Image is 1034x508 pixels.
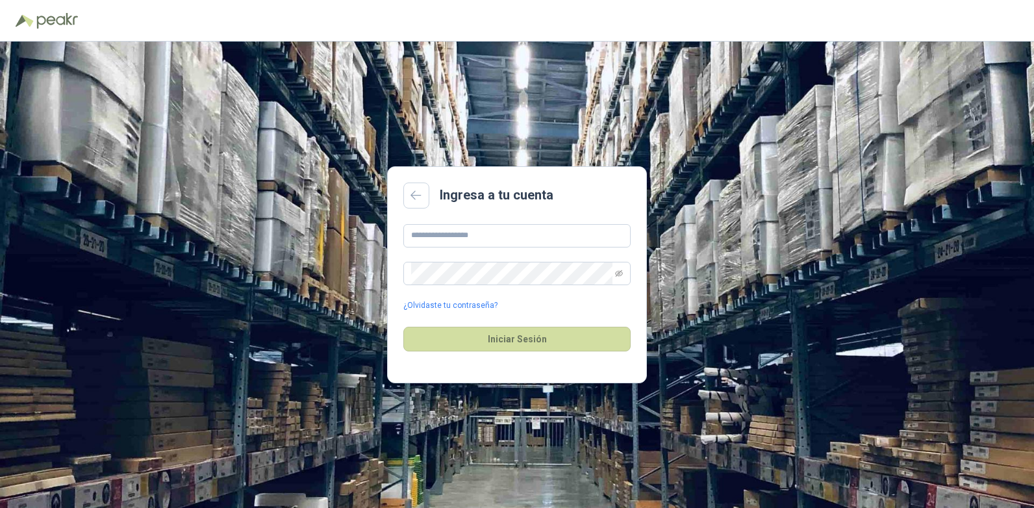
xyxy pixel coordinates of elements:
[440,185,553,205] h2: Ingresa a tu cuenta
[403,299,498,312] a: ¿Olvidaste tu contraseña?
[403,327,631,351] button: Iniciar Sesión
[16,14,34,27] img: Logo
[36,13,78,29] img: Peakr
[615,270,623,277] span: eye-invisible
